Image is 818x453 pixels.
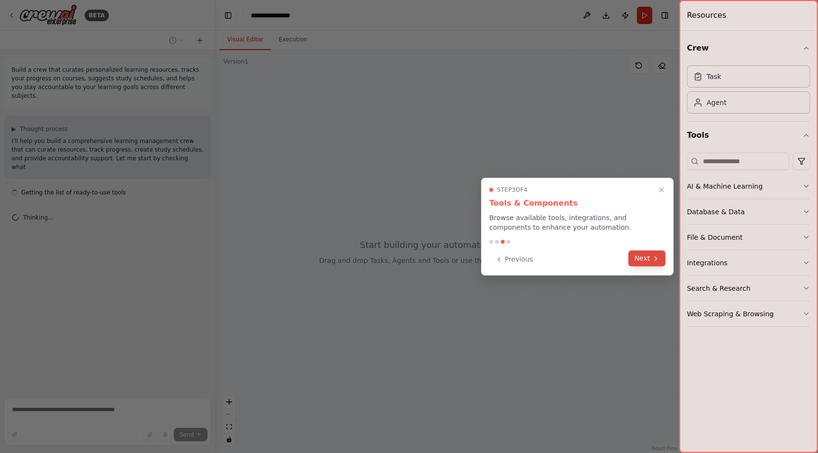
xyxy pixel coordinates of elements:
button: Close walkthrough [656,184,667,195]
span: Step 3 of 4 [497,186,528,194]
button: Hide left sidebar [221,9,235,22]
h3: Tools & Components [489,197,665,209]
button: Next [629,250,666,266]
p: Browse available tools, integrations, and components to enhance your automation. [489,213,665,232]
button: Previous [489,251,539,267]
